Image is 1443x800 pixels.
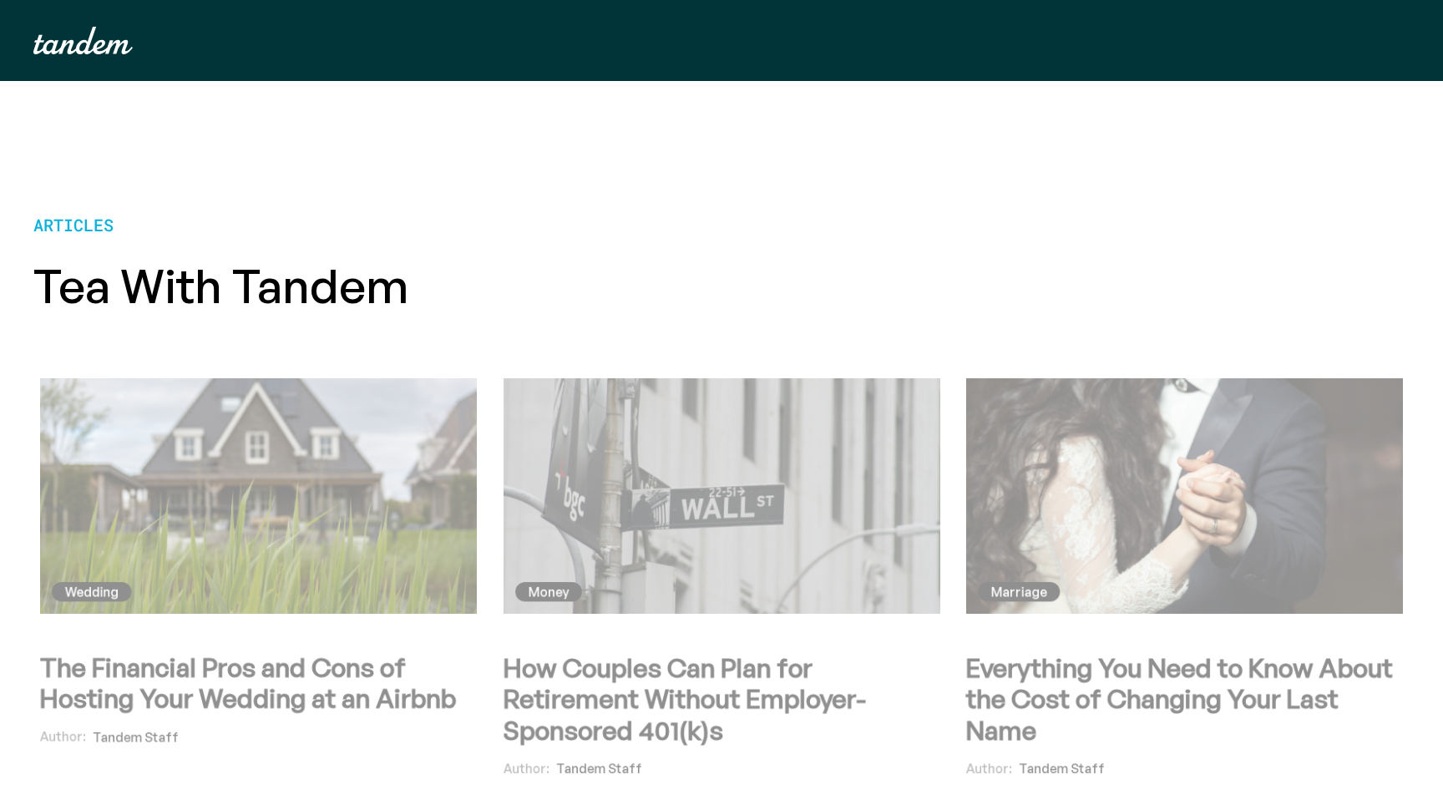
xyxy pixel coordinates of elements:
div: Money [528,582,569,601]
h5: Everything You Need to Know About the Cost of Changing Your Last Name [966,652,1404,746]
div: Author: [966,762,1012,776]
p: articles [33,215,408,235]
a: How Couples Can Plan for Retirement Without Employer-Sponsored 401(k)sAuthor:Tandem Staff [503,652,940,778]
div: Author: [40,730,86,744]
a: Everything You Need to Know About the Cost of Changing Your Last NameAuthor:Tandem Staff [966,652,1404,778]
div: Marriage [991,582,1047,601]
h5: How Couples Can Plan for Retirement Without Employer-Sponsored 401(k)s [503,652,940,746]
h5: The Financial Pros and Cons of Hosting Your Wedding at an Airbnb [40,652,477,715]
a: home [33,27,133,54]
a: The Financial Pros and Cons of Hosting Your Wedding at an AirbnbAuthor:Tandem Staff [40,652,477,747]
div: Wedding [65,582,119,601]
div: Tandem Staff [555,759,641,778]
div: Tandem Staff [1019,759,1105,778]
div: Author: [503,762,549,776]
div: Tandem Staff [93,727,179,747]
h2: Tea with Tandem [33,261,408,308]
